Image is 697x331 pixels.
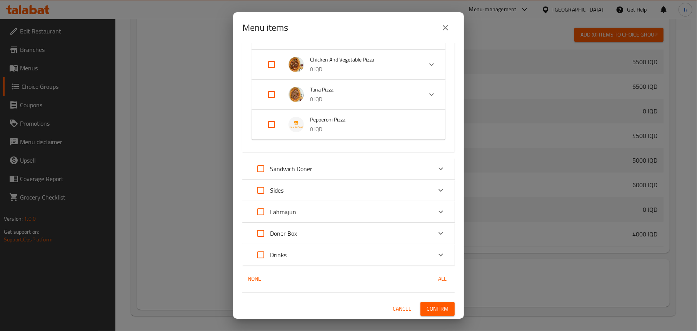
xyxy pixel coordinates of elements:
[430,272,455,286] button: All
[270,186,283,195] p: Sides
[242,272,267,286] button: None
[270,207,296,216] p: Lahmajun
[310,85,416,95] span: Tuna Pizza
[242,223,455,244] div: Expand
[393,304,411,314] span: Cancel
[252,110,445,140] div: Expand
[245,274,264,284] span: None
[242,180,455,201] div: Expand
[242,244,455,266] div: Expand
[310,115,430,125] span: Pepperoni Pizza
[310,95,416,104] p: 0 IQD
[436,18,455,37] button: close
[242,22,288,34] h2: Menu items
[310,55,416,65] span: Chicken And Vegetable Pizza
[242,158,455,180] div: Expand
[390,302,414,316] button: Cancel
[288,87,304,102] img: Tuna Pizza
[252,80,445,110] div: Expand
[242,201,455,223] div: Expand
[310,125,430,134] p: 0 IQD
[270,164,312,173] p: Sandwich Doner
[427,304,449,314] span: Confirm
[310,65,416,74] p: 0 IQD
[420,302,455,316] button: Confirm
[252,50,445,80] div: Expand
[270,229,297,238] p: Doner Box
[288,57,304,72] img: Chicken And Vegetable Pizza
[270,250,287,259] p: Drinks
[288,117,304,132] img: Pepperoni Pizza
[433,274,452,284] span: All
